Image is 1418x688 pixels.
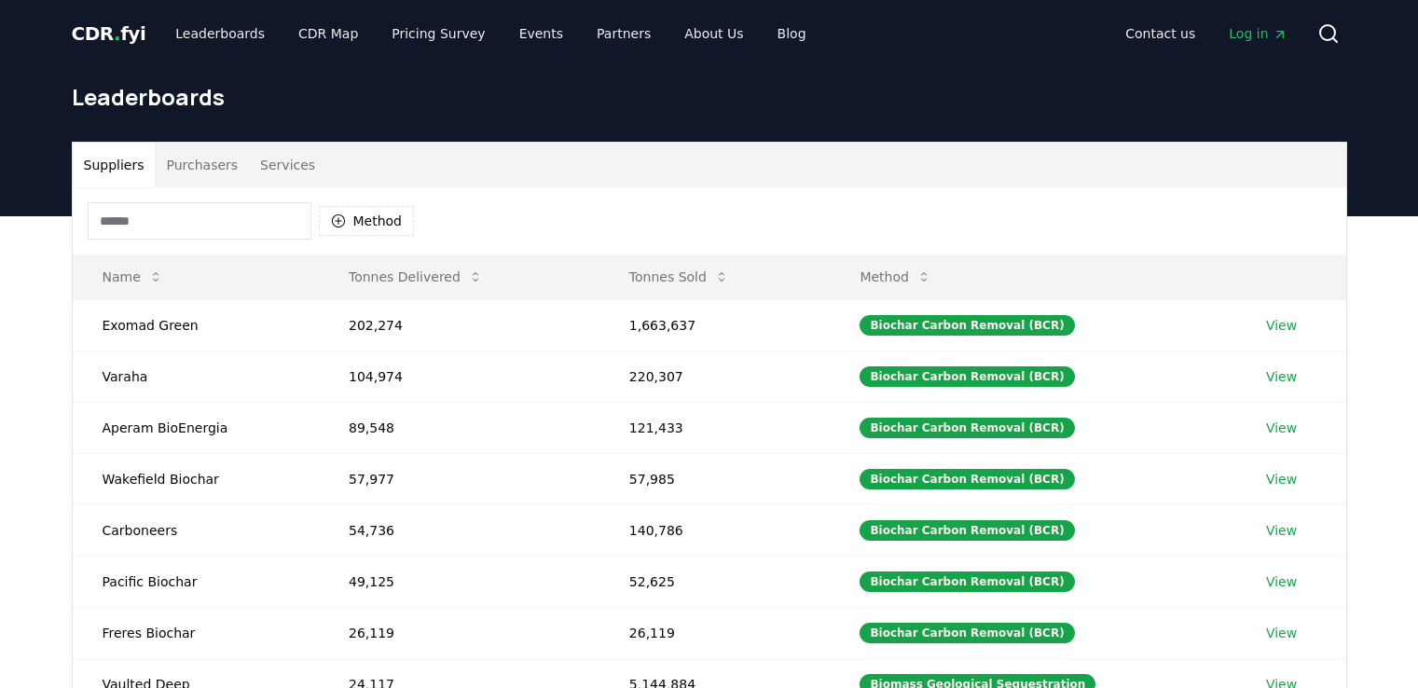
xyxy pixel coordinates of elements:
[860,571,1074,592] div: Biochar Carbon Removal (BCR)
[73,351,319,402] td: Varaha
[73,299,319,351] td: Exomad Green
[1266,572,1297,591] a: View
[73,556,319,607] td: Pacific Biochar
[160,17,820,50] nav: Main
[1110,17,1210,50] a: Contact us
[1229,24,1287,43] span: Log in
[249,143,326,187] button: Services
[1266,316,1297,335] a: View
[599,504,831,556] td: 140,786
[319,607,599,658] td: 26,119
[319,556,599,607] td: 49,125
[860,418,1074,438] div: Biochar Carbon Removal (BCR)
[73,402,319,453] td: Aperam BioEnergia
[72,21,146,47] a: CDR.fyi
[1266,419,1297,437] a: View
[73,453,319,504] td: Wakefield Biochar
[319,351,599,402] td: 104,974
[860,366,1074,387] div: Biochar Carbon Removal (BCR)
[860,315,1074,336] div: Biochar Carbon Removal (BCR)
[599,351,831,402] td: 220,307
[599,453,831,504] td: 57,985
[1266,521,1297,540] a: View
[73,607,319,658] td: Freres Biochar
[599,402,831,453] td: 121,433
[72,82,1347,112] h1: Leaderboards
[504,17,578,50] a: Events
[860,520,1074,541] div: Biochar Carbon Removal (BCR)
[599,607,831,658] td: 26,119
[599,556,831,607] td: 52,625
[1110,17,1301,50] nav: Main
[860,623,1074,643] div: Biochar Carbon Removal (BCR)
[860,469,1074,489] div: Biochar Carbon Removal (BCR)
[319,206,415,236] button: Method
[73,504,319,556] td: Carboneers
[283,17,373,50] a: CDR Map
[334,258,498,296] button: Tonnes Delivered
[319,402,599,453] td: 89,548
[845,258,946,296] button: Method
[319,504,599,556] td: 54,736
[319,299,599,351] td: 202,274
[155,143,249,187] button: Purchasers
[614,258,744,296] button: Tonnes Sold
[763,17,821,50] a: Blog
[377,17,500,50] a: Pricing Survey
[582,17,666,50] a: Partners
[160,17,280,50] a: Leaderboards
[669,17,758,50] a: About Us
[73,143,156,187] button: Suppliers
[114,22,120,45] span: .
[88,258,178,296] button: Name
[1266,624,1297,642] a: View
[599,299,831,351] td: 1,663,637
[319,453,599,504] td: 57,977
[1266,367,1297,386] a: View
[1214,17,1301,50] a: Log in
[72,22,146,45] span: CDR fyi
[1266,470,1297,488] a: View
